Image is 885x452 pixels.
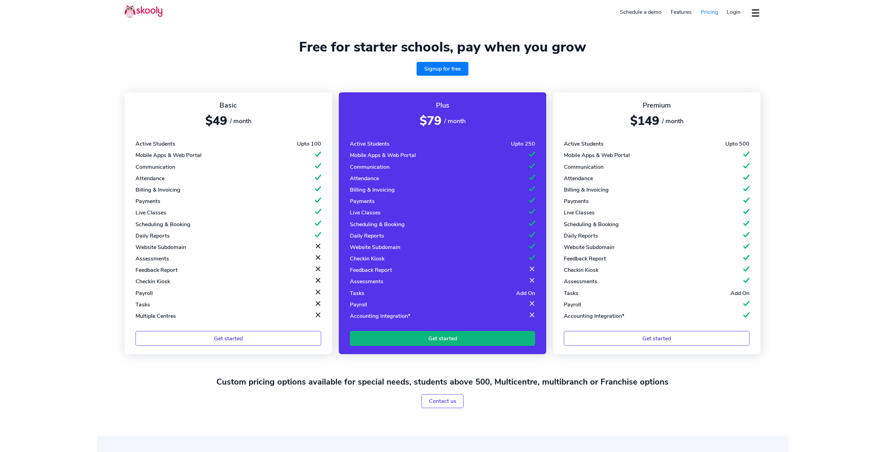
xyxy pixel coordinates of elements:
a: Pricing [696,7,723,18]
div: Accounting Integration* [564,312,624,320]
div: Accounting Integration* [350,312,410,320]
span: $79 [420,113,441,129]
a: Get started [136,331,321,346]
div: Payroll [350,301,367,308]
a: Features [666,7,696,18]
div: Active Students [136,140,175,148]
span: Login [727,8,740,16]
div: Live Classes [350,209,381,216]
div: Website Subdomain [350,243,400,251]
span: / month [230,117,251,125]
span: $149 [630,113,659,129]
div: Tasks [564,289,578,297]
div: Billing & Invoicing [564,186,609,194]
div: Mobile Apps & Web Portal [136,151,202,159]
a: Get started [564,331,749,346]
div: Upto 250 [511,140,535,148]
div: Daily Reports [136,232,170,240]
div: Active Students [564,140,604,148]
div: Assessments [350,278,383,285]
div: Plus [350,101,535,110]
div: Checkin Kiosk [564,266,598,274]
div: Basic [136,101,321,110]
div: Attendance [350,175,379,182]
div: Scheduling & Booking [136,221,190,228]
div: Mobile Apps & Web Portal [350,151,416,159]
div: Active Students [350,140,390,148]
span: / month [662,117,683,125]
div: Attendance [136,175,165,182]
div: Website Subdomain [136,243,186,251]
div: Live Classes [136,209,166,216]
div: Payments [564,197,589,205]
div: Premium [564,101,749,110]
div: Communication [136,163,175,171]
div: Scheduling & Booking [564,221,619,228]
div: Payments [136,197,160,205]
div: Assessments [564,278,597,285]
div: Tasks [350,289,364,297]
h2: Custom pricing options available for special needs, students above 500, Multicentre, multibranch ... [124,376,761,387]
div: Upto 100 [297,140,321,148]
div: Upto 500 [725,140,749,148]
img: Skooly [124,4,162,18]
div: Live Classes [564,209,595,216]
div: Mobile Apps & Web Portal [564,151,630,159]
div: Feedback Report [350,266,392,274]
div: Communication [350,163,390,171]
div: Add On [730,289,749,297]
a: Login [722,7,745,18]
span: / month [444,117,466,125]
div: Payroll [564,301,581,308]
div: Checkin Kiosk [350,255,384,262]
span: Pricing [701,8,718,16]
div: Daily Reports [564,232,598,240]
a: Get started [350,331,535,346]
div: Communication [564,163,604,171]
a: Contact us [421,394,464,408]
div: Website Subdomain [564,243,614,251]
div: Billing & Invoicing [136,186,180,194]
div: Add On [516,289,535,297]
div: Attendance [564,175,593,182]
a: Schedule a demo [616,7,667,18]
div: Assessments [136,255,169,262]
button: dropdown menu [751,5,761,21]
div: Daily Reports [350,232,384,240]
div: Payroll [136,289,153,297]
div: Multiple Centres [136,312,176,320]
div: Checkin Kiosk [136,278,170,285]
h1: Free for starter schools, pay when you grow [124,39,761,55]
div: Feedback Report [136,266,178,274]
a: Signup for free [417,62,468,76]
div: Tasks [136,301,150,308]
div: Feedback Report [564,255,606,262]
div: Billing & Invoicing [350,186,395,194]
span: $49 [205,113,227,129]
div: Scheduling & Booking [350,221,405,228]
div: Payments [350,197,375,205]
